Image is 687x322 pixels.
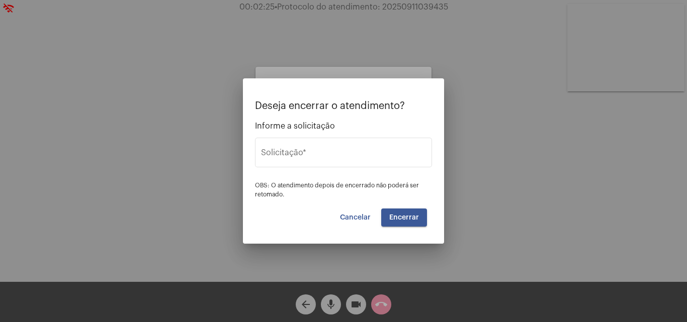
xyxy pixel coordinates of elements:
p: Deseja encerrar o atendimento? [255,100,432,112]
button: Cancelar [332,208,379,227]
span: OBS: O atendimento depois de encerrado não poderá ser retomado. [255,182,419,197]
span: Encerrar [389,214,419,221]
span: Cancelar [340,214,371,221]
span: Informe a solicitação [255,122,432,131]
button: Encerrar [381,208,427,227]
input: Buscar solicitação [261,150,426,159]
